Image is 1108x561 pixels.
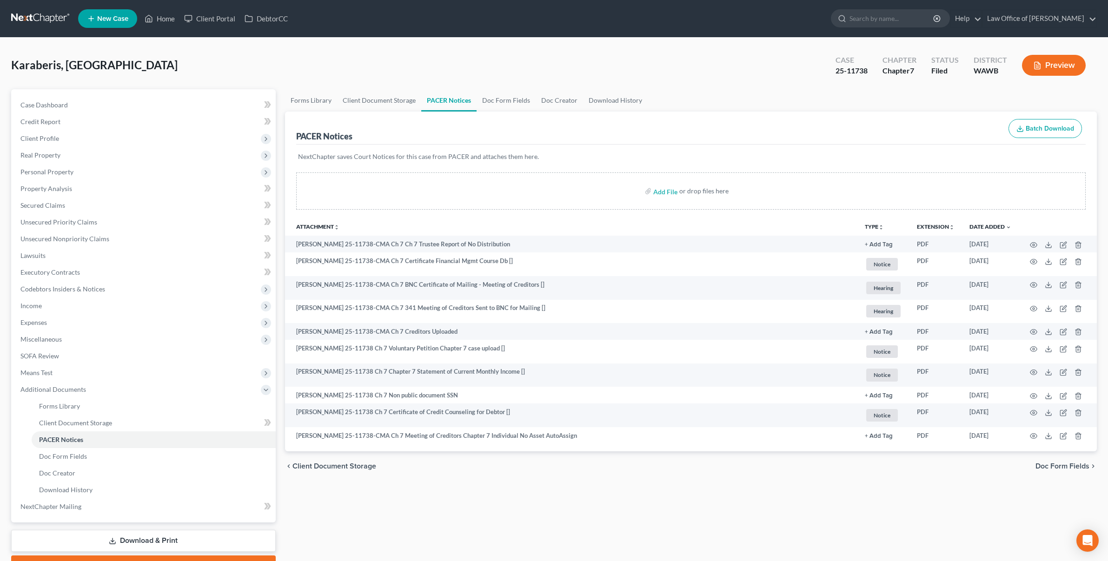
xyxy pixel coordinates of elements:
i: expand_more [1006,224,1011,230]
a: + Add Tag [865,431,902,440]
a: Credit Report [13,113,276,130]
span: Means Test [20,369,53,376]
td: [PERSON_NAME] 25-11738-CMA Ch 7 Meeting of Creditors Chapter 7 Individual No Asset AutoAssign [285,427,857,444]
a: Date Added expand_more [969,223,1011,230]
a: Download & Print [11,530,276,552]
span: Notice [866,409,898,422]
span: Executory Contracts [20,268,80,276]
td: [PERSON_NAME] 25-11738-CMA Ch 7 Ch 7 Trustee Report of No Distribution [285,236,857,252]
span: Karaberis, [GEOGRAPHIC_DATA] [11,58,178,72]
a: Forms Library [32,398,276,415]
a: Notice [865,367,902,383]
button: Preview [1022,55,1086,76]
span: Forms Library [39,402,80,410]
a: Notice [865,344,902,359]
a: Download History [583,89,648,112]
td: PDF [909,427,962,444]
a: Extensionunfold_more [917,223,955,230]
span: Unsecured Nonpriority Claims [20,235,109,243]
span: Notice [866,345,898,358]
a: Property Analysis [13,180,276,197]
span: Client Profile [20,134,59,142]
span: Codebtors Insiders & Notices [20,285,105,293]
button: Batch Download [1008,119,1082,139]
td: [DATE] [962,276,1019,300]
div: Case [836,55,868,66]
button: + Add Tag [865,329,893,335]
td: PDF [909,323,962,340]
td: [PERSON_NAME] 25-11738-CMA Ch 7 Certificate Financial Mgmt Course Db [] [285,252,857,276]
a: Download History [32,482,276,498]
a: Law Office of [PERSON_NAME] [982,10,1096,27]
a: Doc Creator [32,465,276,482]
td: [PERSON_NAME] 25-11738-CMA Ch 7 Creditors Uploaded [285,323,857,340]
div: District [974,55,1007,66]
span: 7 [910,66,914,75]
td: PDF [909,252,962,276]
td: [PERSON_NAME] 25-11738 Ch 7 Chapter 7 Statement of Current Monthly Income [] [285,363,857,387]
a: Notice [865,408,902,423]
a: + Add Tag [865,327,902,336]
span: PACER Notices [39,436,83,443]
span: Personal Property [20,168,73,176]
a: Forms Library [285,89,337,112]
span: Download History [39,486,93,494]
button: Doc Form Fields chevron_right [1035,462,1097,470]
button: chevron_left Client Document Storage [285,462,376,470]
span: Doc Creator [39,469,75,477]
a: + Add Tag [865,391,902,400]
a: Client Document Storage [32,415,276,431]
span: Lawsuits [20,251,46,259]
button: + Add Tag [865,242,893,248]
span: Client Document Storage [292,462,376,470]
td: [DATE] [962,340,1019,363]
a: Attachmentunfold_more [296,223,339,230]
td: [DATE] [962,323,1019,340]
span: Expenses [20,318,47,326]
div: Chapter [882,66,916,76]
a: Client Portal [179,10,240,27]
i: unfold_more [949,224,955,230]
button: + Add Tag [865,433,893,439]
button: + Add Tag [865,393,893,399]
a: NextChapter Mailing [13,498,276,515]
td: [DATE] [962,403,1019,427]
a: + Add Tag [865,240,902,249]
a: Executory Contracts [13,264,276,281]
a: Hearing [865,304,902,319]
td: PDF [909,363,962,387]
span: New Case [97,15,128,22]
td: [PERSON_NAME] 25-11738 Ch 7 Non public document SSN [285,387,857,403]
td: PDF [909,387,962,403]
div: 25-11738 [836,66,868,76]
div: Status [931,55,959,66]
td: [PERSON_NAME] 25-11738 Ch 7 Certificate of Credit Counseling for Debtor [] [285,403,857,427]
td: [PERSON_NAME] 25-11738-CMA Ch 7 341 Meeting of Creditors Sent to BNC for Mailing [] [285,300,857,323]
i: chevron_left [285,462,292,470]
span: Property Analysis [20,185,72,192]
span: Hearing [866,282,901,294]
a: Doc Form Fields [477,89,536,112]
span: Credit Report [20,118,60,125]
span: Batch Download [1026,125,1074,132]
td: PDF [909,300,962,323]
span: Secured Claims [20,201,65,209]
p: NextChapter saves Court Notices for this case from PACER and attaches them here. [298,152,1084,161]
a: Secured Claims [13,197,276,214]
span: Income [20,302,42,310]
a: Unsecured Priority Claims [13,214,276,231]
span: Notice [866,369,898,381]
span: NextChapter Mailing [20,502,81,510]
div: Chapter [882,55,916,66]
span: Notice [866,258,898,271]
td: PDF [909,340,962,363]
div: WAWB [974,66,1007,76]
i: chevron_right [1089,462,1097,470]
span: Doc Form Fields [39,452,87,460]
a: DebtorCC [240,10,292,27]
input: Search by name... [849,10,935,27]
td: [DATE] [962,300,1019,323]
td: [DATE] [962,387,1019,403]
td: PDF [909,403,962,427]
i: unfold_more [878,224,884,230]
